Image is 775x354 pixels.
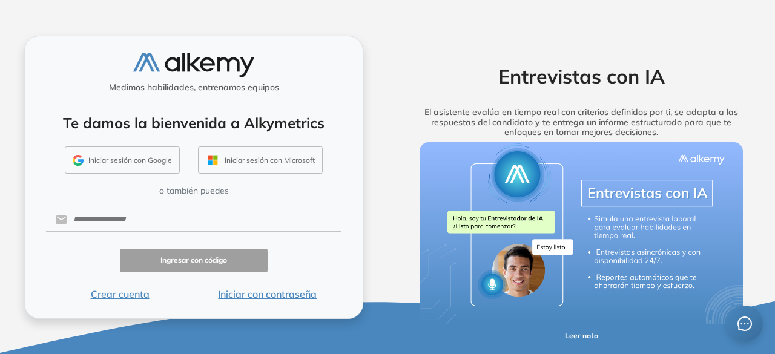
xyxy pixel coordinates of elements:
img: logo-alkemy [133,53,254,77]
h2: Entrevistas con IA [401,65,761,88]
img: img-more-info [420,142,744,324]
button: Iniciar sesión con Microsoft [198,146,323,174]
button: Leer nota [536,324,627,348]
button: Ingresar con código [120,249,268,272]
h5: El asistente evalúa en tiempo real con criterios definidos por ti, se adapta a las respuestas del... [401,107,761,137]
img: GMAIL_ICON [73,155,84,166]
button: Iniciar con contraseña [194,287,341,301]
span: o también puedes [159,185,229,197]
h5: Medimos habilidades, entrenamos equipos [30,82,358,93]
h4: Te damos la bienvenida a Alkymetrics [41,114,347,132]
img: OUTLOOK_ICON [206,153,220,167]
button: Crear cuenta [46,287,194,301]
span: message [737,316,752,331]
button: Iniciar sesión con Google [65,146,180,174]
